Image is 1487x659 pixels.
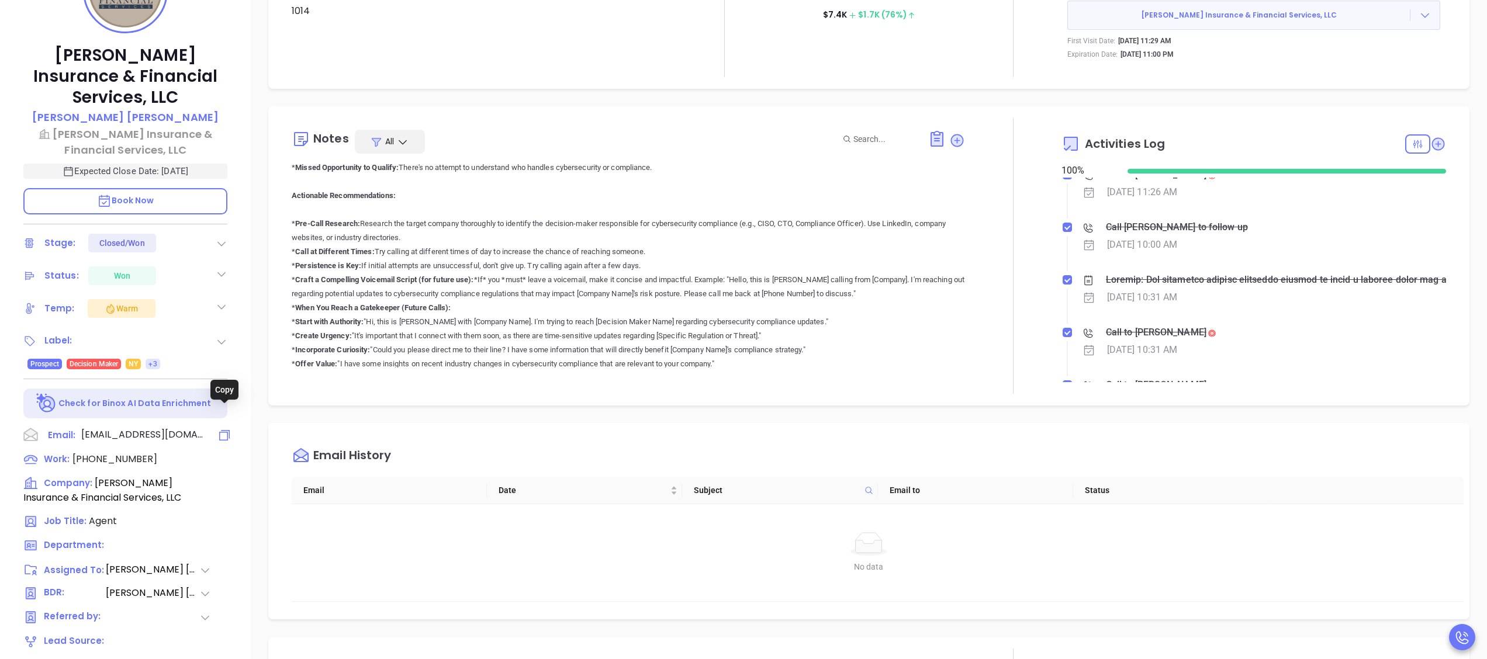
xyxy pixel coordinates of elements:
span: Assigned To: [44,564,105,577]
div: Call to [PERSON_NAME] [1106,324,1206,341]
div: No data [306,560,1431,573]
span: [PERSON_NAME] Insurance & Financial Services, LLC [23,476,181,504]
div: Call to [PERSON_NAME] [1106,376,1206,394]
b: Persistence is Key: [295,261,361,270]
div: Loremip: Dol sitametco adipisc elitseddo eiusmod te incid u laboree dolor mag aliq eni ad mini ve... [1106,271,1449,289]
div: Closed/Won [99,234,145,252]
p: [DATE] 11:29 AM [1118,36,1171,46]
p: [PERSON_NAME] [PERSON_NAME] [32,109,219,125]
img: Ai-Enrich-DaqCidB-.svg [36,393,57,414]
span: Book Now [97,195,154,206]
span: All [385,136,394,147]
div: Status: [44,267,79,285]
div: [DATE] 11:26 AM [1107,183,1178,201]
p: [PERSON_NAME] Insurance & Financial Services, LLC [23,45,227,108]
div: [DATE] 10:31 AM [1107,341,1178,359]
div: Call [PERSON_NAME] to follow up [1106,218,1248,236]
b: Create Urgency: [295,331,352,340]
span: Company: [44,477,92,489]
th: Email [292,477,487,504]
span: BDR: [44,586,105,601]
input: Search... [853,133,915,145]
span: Decision Maker [70,358,118,370]
span: +3 [148,358,157,370]
button: [PERSON_NAME] Insurance & Financial Services, LLC [1067,1,1440,30]
span: [PERSON_NAME] [PERSON_NAME] [106,563,199,577]
p: [DATE] 11:00 PM [1121,49,1174,60]
span: [PHONE_NUMBER] [72,452,157,466]
span: $ 1.7K (76%) [849,9,915,20]
span: [PERSON_NAME] [PERSON_NAME] [106,586,199,601]
p: Expected Close Date: [DATE] [23,164,227,179]
p: Check for Binox AI Data Enrichment [58,397,211,410]
b: Craft a Compelling Voicemail Script (for future use): [295,275,473,284]
span: Subject [694,484,859,497]
span: Work: [44,453,70,465]
b: Start with Authority: [295,317,364,326]
b: When You Reach a Gatekeeper (Future Calls): [295,303,451,312]
div: Copy [210,380,238,400]
a: [PERSON_NAME] [PERSON_NAME] [32,109,219,126]
div: 100 % [1061,164,1114,178]
p: Expiration Date: [1067,49,1118,60]
div: [DATE] 10:00 AM [1107,236,1178,254]
div: Email History [313,449,391,465]
b: Missed Opportunity to Qualify: [295,163,399,172]
th: Status [1073,477,1268,504]
p: First Visit Date: [1067,36,1115,46]
div: Won [114,266,130,285]
b: Call at Different Times: [295,247,374,256]
b: Offer Value: [295,359,337,368]
span: Lead Source: [44,634,104,647]
b: Incorporate Curiosity: [295,345,370,354]
span: Referred by: [44,610,105,625]
a: [PERSON_NAME] Insurance & Financial Services, LLC [23,126,227,158]
span: Activities Log [1085,138,1165,150]
span: Email: [48,428,75,443]
th: Date [487,477,682,504]
div: Warm [105,301,138,315]
b: Actionable Recommendations: [292,191,396,200]
span: Date [499,484,668,497]
div: [DATE] 10:31 AM [1107,289,1178,306]
span: Department: [44,539,104,551]
div: Label: [44,332,72,349]
p: 1014 [292,4,676,18]
div: Notes [313,133,349,144]
span: Prospect [30,358,59,370]
p: $ 7.4K [823,4,915,25]
span: [PERSON_NAME] Insurance & Financial Services, LLC [1068,10,1410,20]
div: Temp: [44,300,75,317]
b: Pre-Call Research: [295,219,360,228]
span: Agent [89,514,117,528]
th: Email to [878,477,1073,504]
span: [EMAIL_ADDRESS][DOMAIN_NAME] [81,428,204,442]
span: NY [129,358,138,370]
div: Stage: [44,234,76,252]
span: Job Title: [44,515,87,527]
